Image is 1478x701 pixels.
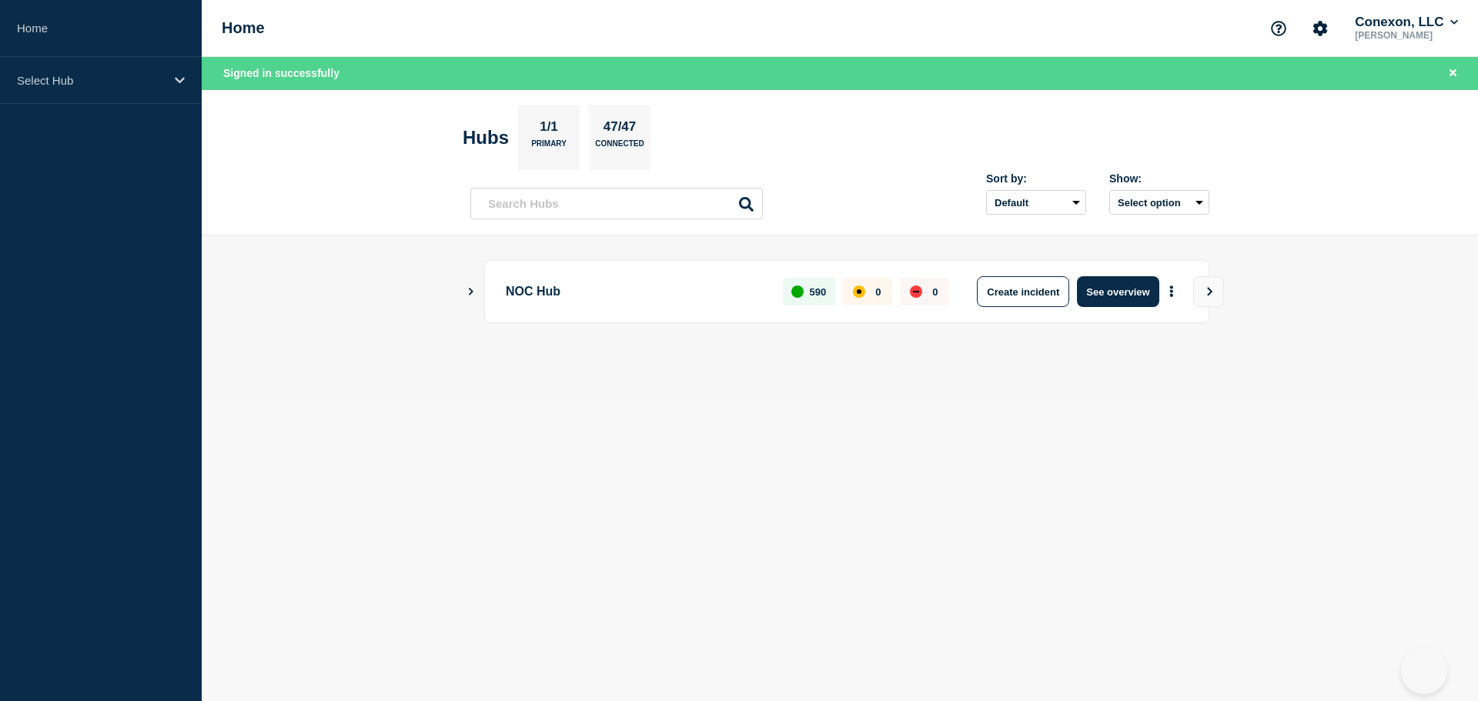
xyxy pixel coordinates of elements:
button: See overview [1077,276,1159,307]
p: Select Hub [17,74,165,87]
button: Support [1262,12,1295,45]
button: Create incident [977,276,1069,307]
button: View [1193,276,1224,307]
div: down [910,285,922,298]
div: affected [853,285,865,298]
span: Signed in successfully [223,67,339,79]
button: Account settings [1304,12,1336,45]
div: Sort by: [986,172,1086,185]
p: [PERSON_NAME] [1352,30,1461,41]
h1: Home [222,19,265,37]
div: up [791,285,804,298]
button: More actions [1162,278,1182,306]
button: Select option [1109,190,1209,215]
h2: Hubs [463,127,509,149]
p: 47/47 [597,119,642,139]
p: 1/1 [534,119,564,139]
button: Close banner [1443,65,1463,82]
input: Search Hubs [470,188,763,219]
button: Show Connected Hubs [467,286,475,298]
p: NOC Hub [506,276,765,307]
p: 0 [875,286,881,298]
p: 0 [932,286,938,298]
iframe: Help Scout Beacon - Open [1401,648,1447,694]
div: Show: [1109,172,1209,185]
p: Connected [595,139,644,155]
p: 590 [810,286,827,298]
p: Primary [531,139,567,155]
select: Sort by [986,190,1086,215]
button: Conexon, LLC [1352,15,1461,30]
